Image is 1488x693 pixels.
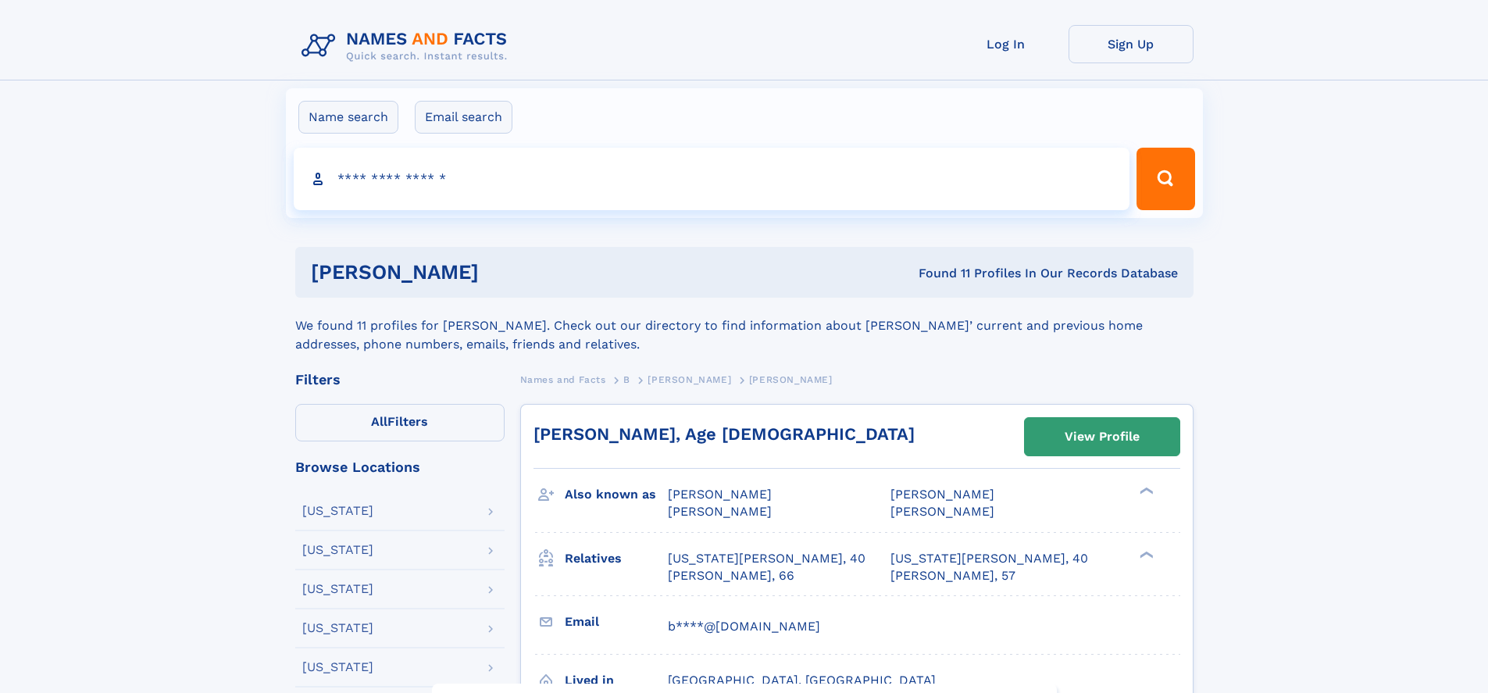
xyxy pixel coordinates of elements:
[302,622,373,634] div: [US_STATE]
[371,414,387,429] span: All
[668,673,936,688] span: [GEOGRAPHIC_DATA], [GEOGRAPHIC_DATA]
[311,263,699,282] h1: [PERSON_NAME]
[944,25,1069,63] a: Log In
[415,101,512,134] label: Email search
[295,404,505,441] label: Filters
[749,374,833,385] span: [PERSON_NAME]
[648,370,731,389] a: [PERSON_NAME]
[302,544,373,556] div: [US_STATE]
[302,505,373,517] div: [US_STATE]
[302,583,373,595] div: [US_STATE]
[668,504,772,519] span: [PERSON_NAME]
[668,550,865,567] a: [US_STATE][PERSON_NAME], 40
[1136,486,1154,496] div: ❯
[302,661,373,673] div: [US_STATE]
[298,101,398,134] label: Name search
[1065,419,1140,455] div: View Profile
[533,424,915,444] a: [PERSON_NAME], Age [DEMOGRAPHIC_DATA]
[1025,418,1179,455] a: View Profile
[668,487,772,502] span: [PERSON_NAME]
[698,265,1178,282] div: Found 11 Profiles In Our Records Database
[1069,25,1194,63] a: Sign Up
[623,370,630,389] a: B
[890,567,1015,584] a: [PERSON_NAME], 57
[294,148,1130,210] input: search input
[295,373,505,387] div: Filters
[565,609,668,635] h3: Email
[295,298,1194,354] div: We found 11 profiles for [PERSON_NAME]. Check out our directory to find information about [PERSON...
[1137,148,1194,210] button: Search Button
[648,374,731,385] span: [PERSON_NAME]
[520,370,606,389] a: Names and Facts
[295,25,520,67] img: Logo Names and Facts
[890,550,1088,567] a: [US_STATE][PERSON_NAME], 40
[565,545,668,572] h3: Relatives
[623,374,630,385] span: B
[668,567,794,584] a: [PERSON_NAME], 66
[890,487,994,502] span: [PERSON_NAME]
[1136,549,1154,559] div: ❯
[565,481,668,508] h3: Also known as
[890,504,994,519] span: [PERSON_NAME]
[295,460,505,474] div: Browse Locations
